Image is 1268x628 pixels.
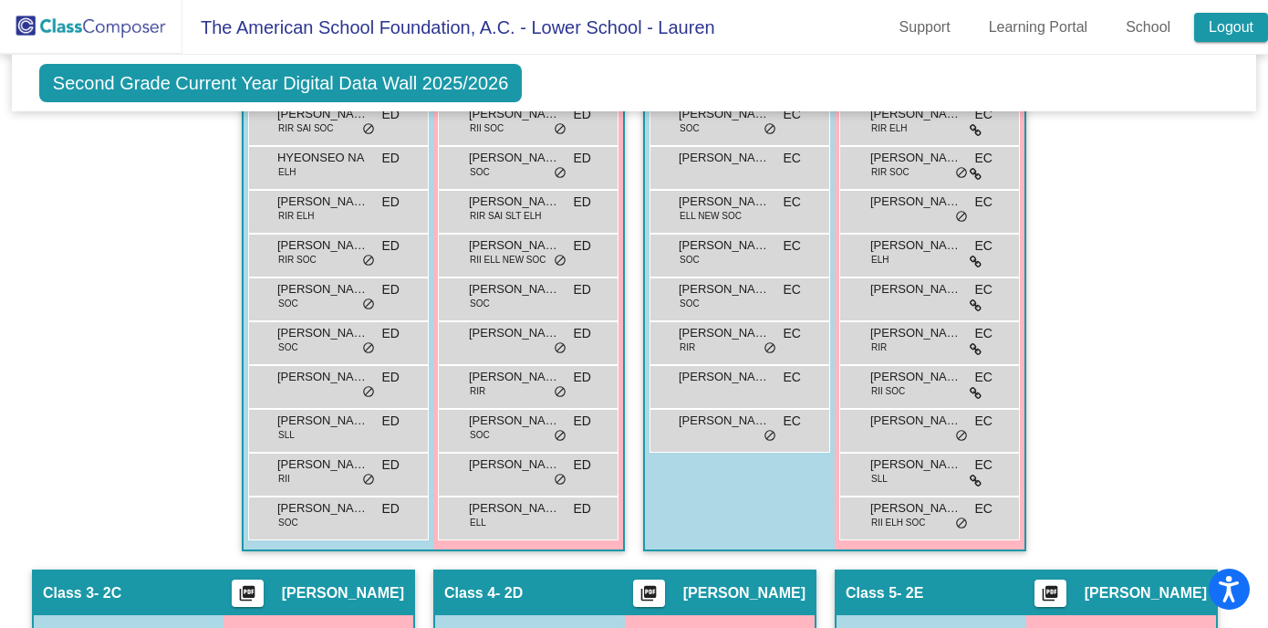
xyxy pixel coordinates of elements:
span: [PERSON_NAME] [1085,584,1207,602]
span: ED [574,105,591,124]
button: Print Students Details [232,580,264,607]
span: Class 4 [444,584,495,602]
span: [PERSON_NAME] [683,584,805,602]
span: [PERSON_NAME] [469,105,560,123]
span: SLL [278,428,295,442]
span: EC [975,149,993,168]
span: ED [574,368,591,387]
span: EC [784,236,801,256]
span: do_not_disturb_alt [362,341,375,356]
span: [PERSON_NAME] [679,105,770,123]
span: RII SOC [871,384,905,398]
span: Class 3 [43,584,94,602]
span: ED [574,280,591,299]
span: [PERSON_NAME] [277,499,369,518]
span: RIR [680,340,695,354]
span: ED [382,280,400,299]
span: do_not_disturb_alt [554,254,566,268]
mat-icon: picture_as_pdf [1039,584,1061,610]
span: EC [784,368,801,387]
span: do_not_disturb_alt [955,517,968,531]
span: RII [278,472,290,486]
span: SLL [871,472,888,486]
span: [PERSON_NAME] [679,368,770,386]
span: EC [975,105,993,124]
span: do_not_disturb_alt [554,166,566,181]
span: EC [784,280,801,299]
span: SOC [278,340,298,354]
span: ELL NEW SOC [680,209,742,223]
span: EC [975,412,993,431]
span: do_not_disturb_alt [362,385,375,400]
span: EC [975,193,993,212]
mat-icon: picture_as_pdf [638,584,660,610]
span: do_not_disturb_alt [554,473,566,487]
span: RIR ELH [278,209,314,223]
a: School [1111,13,1185,42]
span: [PERSON_NAME] [870,236,961,255]
span: [PERSON_NAME] [277,105,369,123]
span: [PERSON_NAME] [277,193,369,211]
span: do_not_disturb_alt [764,122,776,137]
span: ED [574,412,591,431]
span: EC [784,105,801,124]
span: ED [382,105,400,124]
span: [PERSON_NAME] [469,324,560,342]
span: [PERSON_NAME] [870,455,961,474]
span: Second Grade Current Year Digital Data Wall 2025/2026 [39,64,523,102]
span: EC [784,193,801,212]
span: do_not_disturb_alt [554,429,566,444]
span: - 2C [94,584,121,602]
span: The American School Foundation, A.C. - Lower School - Lauren [182,13,715,42]
mat-icon: picture_as_pdf [236,584,258,610]
span: SOC [278,516,298,529]
span: ELL [470,516,486,529]
span: RIR [470,384,485,398]
span: do_not_disturb_alt [362,122,375,137]
span: SOC [470,297,490,310]
button: Print Students Details [633,580,665,607]
span: [PERSON_NAME] [469,455,560,474]
span: do_not_disturb_alt [362,298,375,312]
span: [PERSON_NAME] [870,499,961,518]
span: EC [784,412,801,431]
span: ED [382,455,400,475]
span: SOC [470,428,490,442]
span: ED [574,149,591,168]
a: Logout [1194,13,1268,42]
span: do_not_disturb_alt [362,473,375,487]
span: [PERSON_NAME] [870,368,961,386]
span: - 2E [897,584,923,602]
span: RIR SOC [871,165,909,179]
span: do_not_disturb_alt [362,254,375,268]
span: ED [574,193,591,212]
span: ED [574,324,591,343]
span: [PERSON_NAME] [679,236,770,255]
span: do_not_disturb_alt [955,429,968,444]
a: Support [885,13,965,42]
span: ED [382,193,400,212]
span: [PERSON_NAME] [870,193,961,211]
span: EC [975,236,993,256]
button: Print Students Details [1034,580,1066,607]
span: SOC [680,121,700,135]
span: [PERSON_NAME] [469,368,560,386]
span: SOC [278,297,298,310]
span: [PERSON_NAME] [469,149,560,167]
span: ED [382,499,400,518]
span: ED [574,236,591,256]
span: [PERSON_NAME] [679,280,770,298]
span: EC [975,368,993,387]
span: [PERSON_NAME] [469,412,560,430]
span: ED [382,236,400,256]
span: do_not_disturb_alt [764,429,776,444]
span: [PERSON_NAME] [277,324,369,342]
span: EC [975,324,993,343]
span: ED [574,499,591,518]
span: HYEONSEO NA [277,149,369,167]
span: [PERSON_NAME] [679,193,770,211]
span: [PERSON_NAME] [870,280,961,298]
span: [PERSON_NAME] [870,105,961,123]
span: SOC [680,297,700,310]
span: [PERSON_NAME] [679,412,770,430]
